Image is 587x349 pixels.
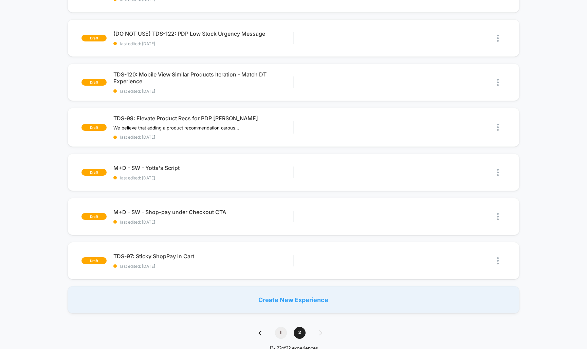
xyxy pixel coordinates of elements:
[275,327,287,339] span: 1
[113,30,293,37] span: (DO NOT USE) TDS-122: PDP Low Stock Urgency Message
[497,35,499,42] img: close
[81,213,107,220] span: draft
[81,169,107,176] span: draft
[81,124,107,131] span: draft
[113,220,293,225] span: last edited: [DATE]
[113,164,293,171] span: M+D - SW - Yotta's Script
[113,209,293,215] span: M+D - SW - Shop-pay under Checkout CTA
[68,286,519,313] div: Create New Experience
[497,124,499,131] img: close
[81,35,107,41] span: draft
[497,79,499,86] img: close
[113,41,293,46] span: last edited: [DATE]
[113,125,239,130] span: We believe that adding a product recommendation carousel on the top of the PDPFor sessions landin...
[81,257,107,264] span: draft
[113,175,293,180] span: last edited: [DATE]
[113,253,293,260] span: TDS-97: Sticky ShopPay in Cart
[497,213,499,220] img: close
[497,169,499,176] img: close
[113,135,293,140] span: last edited: [DATE]
[113,71,293,85] span: TDS-120: Mobile View Similar Products Iteration - Match DT Experience
[113,264,293,269] span: last edited: [DATE]
[294,327,306,339] span: 2
[81,79,107,86] span: draft
[258,331,261,335] img: pagination back
[113,89,293,94] span: last edited: [DATE]
[497,257,499,264] img: close
[113,115,293,122] span: TDS-99: Elevate Product Recs for PDP [PERSON_NAME]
